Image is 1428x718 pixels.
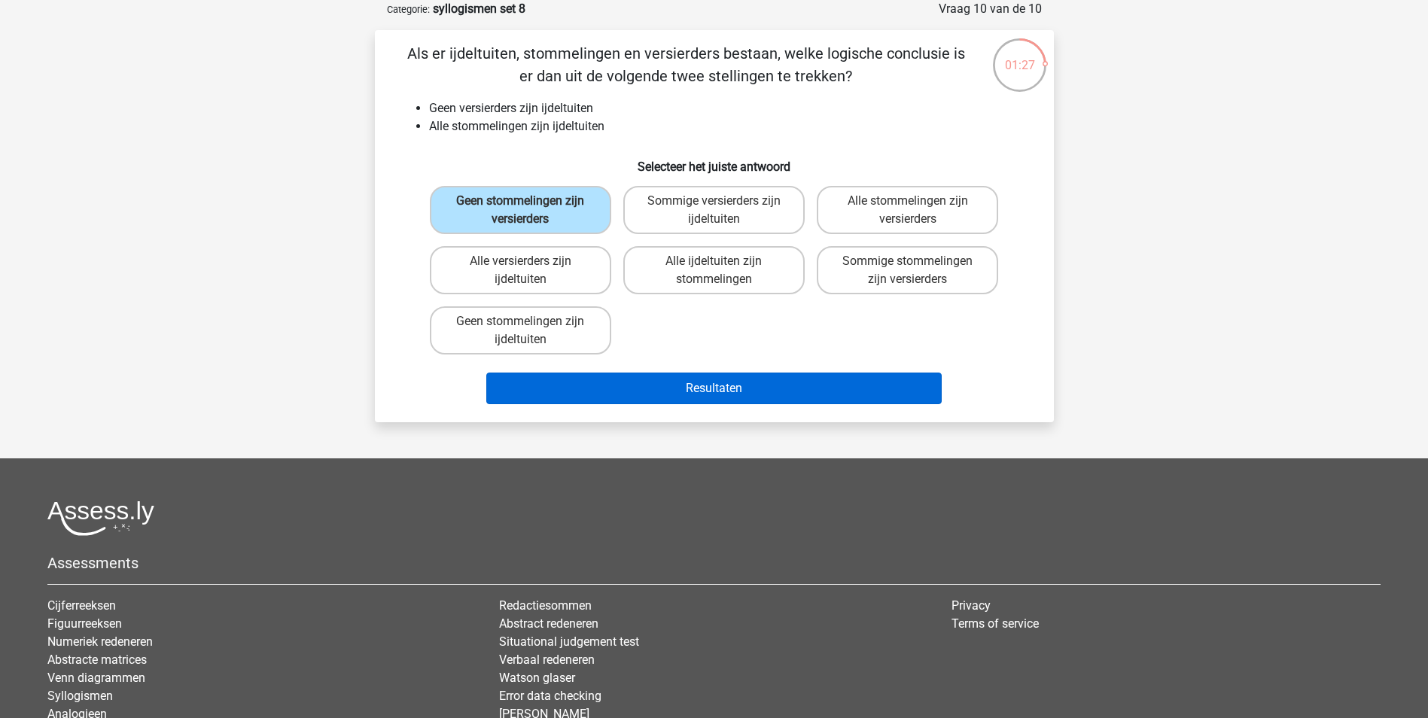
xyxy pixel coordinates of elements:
a: Numeriek redeneren [47,634,153,649]
a: Situational judgement test [499,634,639,649]
a: Verbaal redeneren [499,653,595,667]
li: Alle stommelingen zijn ijdeltuiten [429,117,1030,135]
label: Geen stommelingen zijn versierders [430,186,611,234]
h6: Selecteer het juiste antwoord [399,148,1030,174]
label: Alle ijdeltuiten zijn stommelingen [623,246,805,294]
label: Alle versierders zijn ijdeltuiten [430,246,611,294]
li: Geen versierders zijn ijdeltuiten [429,99,1030,117]
a: Cijferreeksen [47,598,116,613]
a: Error data checking [499,689,601,703]
a: Venn diagrammen [47,671,145,685]
strong: syllogismen set 8 [433,2,525,16]
label: Alle stommelingen zijn versierders [817,186,998,234]
a: Syllogismen [47,689,113,703]
a: Figuurreeksen [47,616,122,631]
label: Sommige stommelingen zijn versierders [817,246,998,294]
a: Abstract redeneren [499,616,598,631]
a: Watson glaser [499,671,575,685]
a: Abstracte matrices [47,653,147,667]
button: Resultaten [486,373,942,404]
img: Assessly logo [47,500,154,536]
a: Redactiesommen [499,598,592,613]
label: Sommige versierders zijn ijdeltuiten [623,186,805,234]
label: Geen stommelingen zijn ijdeltuiten [430,306,611,354]
small: Categorie: [387,4,430,15]
a: Privacy [951,598,991,613]
h5: Assessments [47,554,1381,572]
p: Als er ijdeltuiten, stommelingen en versierders bestaan, welke logische conclusie is er dan uit d... [399,42,973,87]
a: Terms of service [951,616,1039,631]
div: 01:27 [991,37,1048,75]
